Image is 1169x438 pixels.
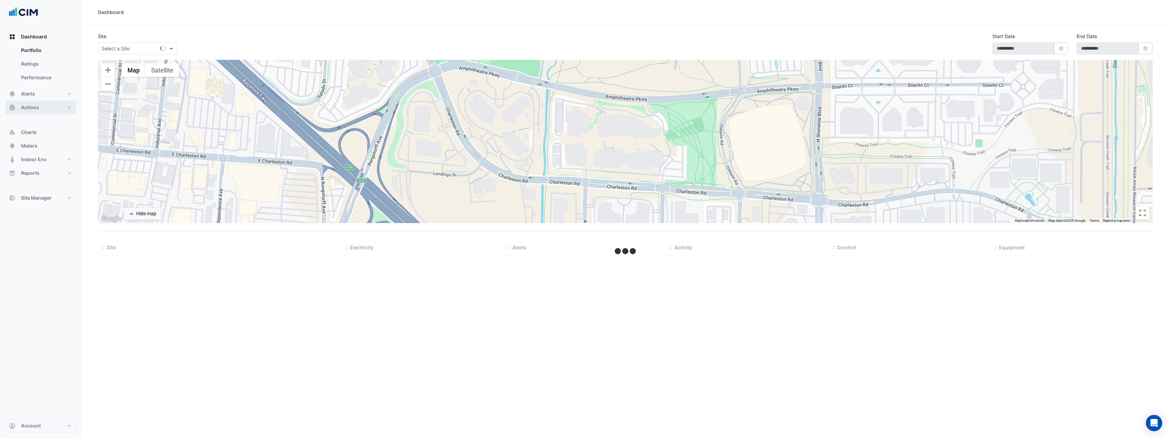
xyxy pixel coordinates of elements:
img: Company Logo [8,5,39,19]
button: Show satellite imagery [145,63,179,77]
span: Account [21,422,41,429]
app-icon: Reports [9,170,16,176]
a: Open this area in Google Maps (opens a new window) [100,214,122,223]
button: Show street map [122,63,145,77]
span: Actions [21,104,39,111]
label: Site [98,33,106,40]
button: Alerts [5,87,76,101]
app-icon: Actions [9,104,16,111]
span: Meters [21,142,37,149]
div: Hide map [136,210,156,217]
a: Ratings [16,57,76,71]
app-icon: Meters [9,142,16,149]
img: Google [100,214,122,223]
button: Keyboard shortcuts [1015,218,1044,223]
button: Actions [5,101,76,114]
button: Account [5,419,76,433]
div: Dashboard [98,9,124,16]
label: Start Date [992,33,1015,40]
a: Report a map error [1103,219,1130,222]
button: Charts [5,125,76,139]
span: Indoor Env [21,156,47,163]
span: Equipment [999,245,1025,250]
app-icon: Site Manager [9,195,16,201]
span: Site [107,245,116,250]
app-icon: Dashboard [9,33,16,40]
span: Map data ©2025 Google [1048,219,1085,222]
a: Terms (opens in new tab) [1089,219,1099,222]
span: Alerts [512,245,526,250]
span: Charts [21,129,37,136]
span: Activity [675,245,692,250]
button: Meters [5,139,76,153]
app-icon: Alerts [9,90,16,97]
a: Portfolio [16,44,76,57]
button: Indoor Env [5,153,76,166]
span: Alerts [21,90,35,97]
app-icon: Indoor Env [9,156,16,163]
div: Dashboard [5,44,76,87]
span: Dashboard [21,33,47,40]
span: Comfort [837,245,856,250]
span: Site Manager [21,195,52,201]
button: Zoom out [101,77,115,91]
div: Open Intercom Messenger [1146,415,1162,431]
label: End Date [1077,33,1097,40]
button: Zoom in [101,63,115,77]
app-icon: Charts [9,129,16,136]
button: Toggle fullscreen view [1136,206,1149,220]
button: Hide map [124,208,161,220]
button: Site Manager [5,191,76,205]
button: Dashboard [5,30,76,44]
span: Reports [21,170,39,176]
a: Performance [16,71,76,84]
button: Reports [5,166,76,180]
span: Electricity [350,245,373,250]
